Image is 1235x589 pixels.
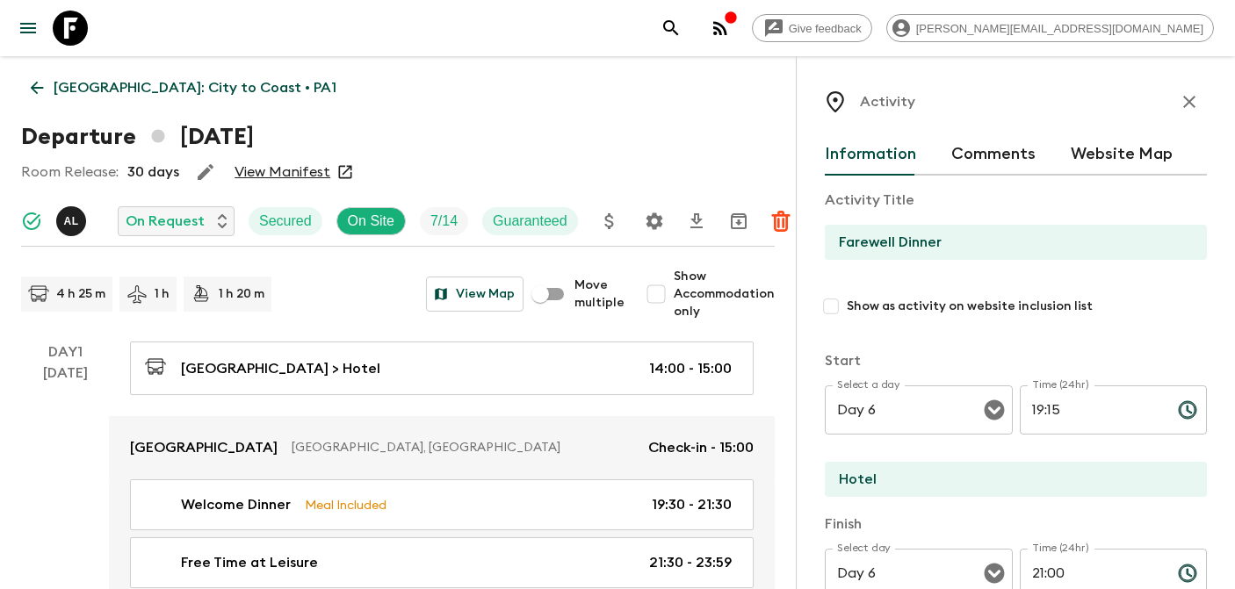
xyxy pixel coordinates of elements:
[127,162,179,183] p: 30 days
[126,211,205,232] p: On Request
[56,285,105,303] p: 4 h 25 m
[348,211,394,232] p: On Site
[181,552,318,573] p: Free Time at Leisure
[130,537,754,588] a: Free Time at Leisure21:30 - 23:59
[430,211,458,232] p: 7 / 14
[679,204,714,239] button: Download CSV
[654,11,689,46] button: search adventures
[56,206,90,236] button: AL
[825,350,1207,371] p: Start
[649,552,732,573] p: 21:30 - 23:59
[130,479,754,530] a: Welcome DinnerMeal Included19:30 - 21:30
[982,561,1007,585] button: Open
[249,207,322,235] div: Secured
[219,285,264,303] p: 1 h 20 m
[1020,385,1164,435] input: hh:mm
[837,541,891,556] label: Select day
[1170,392,1205,427] button: Choose time, selected time is 7:15 PM
[21,341,109,363] p: Day 1
[637,204,672,239] button: Settings
[21,211,42,232] svg: Synced Successfully
[181,358,380,379] p: [GEOGRAPHIC_DATA] > Hotel
[752,14,872,42] a: Give feedback
[11,11,46,46] button: menu
[420,207,468,235] div: Trip Fill
[336,207,406,235] div: On Site
[674,268,775,320] span: Show Accommodation only
[130,341,754,395] a: [GEOGRAPHIC_DATA] > Hotel14:00 - 15:00
[825,133,916,176] button: Information
[235,163,330,181] a: View Manifest
[982,398,1007,422] button: Open
[648,437,754,458] p: Check-in - 15:00
[155,285,170,303] p: 1 h
[109,416,775,479] a: [GEOGRAPHIC_DATA][GEOGRAPHIC_DATA], [GEOGRAPHIC_DATA]Check-in - 15:00
[21,162,119,183] p: Room Release:
[652,494,732,515] p: 19:30 - 21:30
[21,119,254,154] h1: Departure [DATE]
[825,225,1193,260] input: E.g Hozuagawa boat tour
[860,91,915,112] p: Activity
[592,204,627,239] button: Update Price, Early Bird Discount and Costs
[54,77,336,98] p: [GEOGRAPHIC_DATA]: City to Coast • PA1
[574,277,625,312] span: Move multiple
[951,133,1036,176] button: Comments
[63,214,78,228] p: A L
[763,204,798,239] button: Delete
[825,190,1207,211] p: Activity Title
[847,298,1093,315] span: Show as activity on website inclusion list
[886,14,1214,42] div: [PERSON_NAME][EMAIL_ADDRESS][DOMAIN_NAME]
[493,211,567,232] p: Guaranteed
[1032,377,1089,392] label: Time (24hr)
[259,211,312,232] p: Secured
[305,495,386,514] p: Meal Included
[649,358,732,379] p: 14:00 - 15:00
[825,462,1193,497] input: Start Location
[721,204,756,239] button: Archive (Completed, Cancelled or Unsynced Departures only)
[292,439,634,456] p: [GEOGRAPHIC_DATA], [GEOGRAPHIC_DATA]
[56,212,90,226] span: Abdiel Luis
[837,377,899,392] label: Select a day
[1071,133,1173,176] button: Website Map
[906,22,1213,35] span: [PERSON_NAME][EMAIL_ADDRESS][DOMAIN_NAME]
[779,22,871,35] span: Give feedback
[825,514,1207,535] p: Finish
[1032,541,1089,556] label: Time (24hr)
[181,494,291,515] p: Welcome Dinner
[21,70,346,105] a: [GEOGRAPHIC_DATA]: City to Coast • PA1
[130,437,278,458] p: [GEOGRAPHIC_DATA]
[426,277,524,312] button: View Map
